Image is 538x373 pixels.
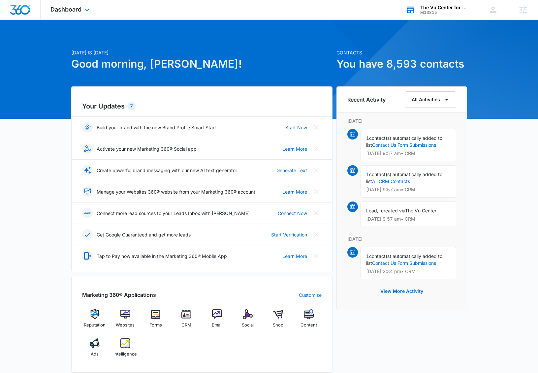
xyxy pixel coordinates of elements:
[205,309,230,333] a: Email
[97,210,250,217] p: Connect more lead sources to your Leads Inbox with [PERSON_NAME]
[366,151,451,156] p: [DATE] 9:57 am • CRM
[366,135,442,148] span: contact(s) automatically added to list
[242,322,254,328] span: Social
[311,143,322,154] button: Close
[273,322,283,328] span: Shop
[374,283,430,299] button: View More Activity
[336,56,467,72] h1: You have 8,593 contacts
[366,171,369,177] span: 1
[97,231,191,238] p: Get Google Guaranteed and get more leads
[143,309,169,333] a: Forms
[311,122,322,133] button: Close
[97,124,216,131] p: Build your brand with the new Brand Profile Smart Start
[212,322,222,328] span: Email
[311,165,322,175] button: Close
[116,322,135,328] span: Websites
[311,229,322,240] button: Close
[372,142,436,148] a: Contact Us Form Submissions
[347,96,386,104] h6: Recent Activity
[271,231,307,238] a: Start Verification
[372,178,410,184] a: All CRM Contacts
[127,102,136,110] div: 7
[285,124,307,131] a: Start Now
[347,117,456,124] p: [DATE]
[278,210,307,217] a: Connect Now
[149,322,162,328] span: Forms
[97,188,255,195] p: Manage your Websites 360® website from your Marketing 360® account
[296,309,322,333] a: Content
[174,309,199,333] a: CRM
[112,338,138,362] a: Intelligence
[50,6,81,13] span: Dashboard
[84,322,106,328] span: Reputation
[282,145,307,152] a: Learn More
[366,208,378,213] span: Lead,
[311,208,322,218] button: Close
[405,208,436,213] span: The Vu Center
[372,260,436,266] a: Contact Us Form Submissions
[112,309,138,333] a: Websites
[420,10,468,15] div: account id
[82,291,156,299] h2: Marketing 360® Applications
[347,235,456,242] p: [DATE]
[366,187,451,192] p: [DATE] 9:57 am • CRM
[97,167,237,174] p: Create powerful brand messaging with our new AI text generator
[366,171,442,184] span: contact(s) automatically added to list
[113,351,137,357] span: Intelligence
[366,135,369,141] span: 1
[235,309,260,333] a: Social
[97,145,197,152] p: Activate your new Marketing 360® Social app
[97,253,227,260] p: Tap to Pay now available in the Marketing 360® Mobile App
[181,322,191,328] span: CRM
[71,49,332,56] p: [DATE] is [DATE]
[276,167,307,174] a: Generate Text
[311,186,322,197] button: Close
[266,309,291,333] a: Shop
[82,309,108,333] a: Reputation
[301,322,317,328] span: Content
[91,351,99,357] span: Ads
[336,49,467,56] p: Contacts
[366,253,442,266] span: contact(s) automatically added to list
[82,338,108,362] a: Ads
[378,208,405,213] span: , created via
[282,188,307,195] a: Learn More
[71,56,332,72] h1: Good morning, [PERSON_NAME]!
[299,292,322,298] a: Customize
[82,101,322,111] h2: Your Updates
[366,217,451,221] p: [DATE] 9:57 am • CRM
[366,269,451,274] p: [DATE] 2:34 pm • CRM
[366,253,369,259] span: 1
[420,5,468,10] div: account name
[311,251,322,261] button: Close
[405,91,456,108] button: All Activities
[282,253,307,260] a: Learn More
